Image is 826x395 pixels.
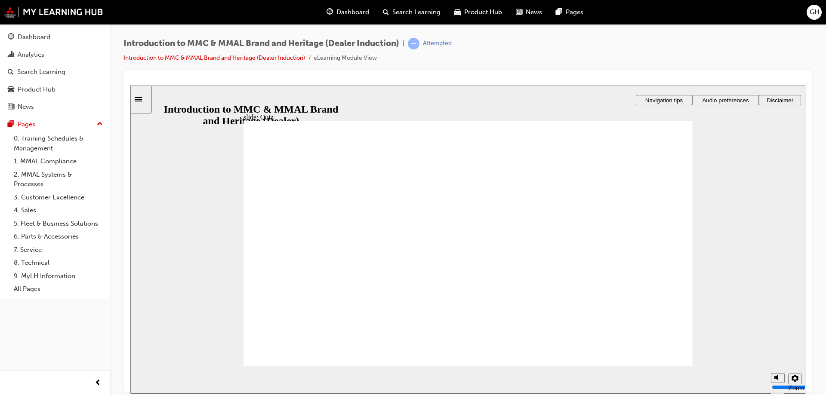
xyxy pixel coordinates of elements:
span: Audio preferences [572,12,618,18]
span: pages-icon [8,121,14,129]
a: 0. Training Schedules & Management [10,132,106,155]
span: learningRecordVerb_ATTEMPT-icon [408,38,419,49]
img: mmal [4,6,103,18]
a: guage-iconDashboard [320,3,376,21]
span: Dashboard [336,7,369,17]
span: guage-icon [8,34,14,41]
a: 7. Service [10,243,106,257]
span: | [403,39,404,49]
span: car-icon [454,7,461,18]
div: Dashboard [18,32,50,42]
span: Introduction to MMC & MMAL Brand and Heritage (Dealer Induction) [123,39,399,49]
a: Search Learning [3,64,106,80]
a: 1. MMAL Compliance [10,155,106,168]
a: Dashboard [3,29,106,45]
div: misc controls [636,280,671,308]
a: car-iconProduct Hub [447,3,509,21]
span: news-icon [516,7,522,18]
div: Product Hub [18,85,55,95]
a: 5. Fleet & Business Solutions [10,217,106,230]
span: Navigation tips [515,12,552,18]
div: News [18,102,34,112]
button: Pages [3,116,106,132]
span: Search Learning [392,7,441,17]
a: All Pages [10,282,106,296]
span: GH [810,7,819,17]
a: News [3,99,106,115]
button: Settings [658,288,672,299]
span: News [526,7,542,17]
a: 6. Parts & Accessories [10,230,106,243]
a: 2. MMAL Systems & Processes [10,168,106,191]
div: Attempted [423,40,452,48]
span: pages-icon [556,7,562,18]
li: eLearning Module View [314,53,377,63]
span: up-icon [97,119,103,130]
span: search-icon [8,68,14,76]
span: Disclaimer [636,12,663,18]
a: 3. Customer Excellence [10,191,106,204]
span: news-icon [8,103,14,111]
span: car-icon [8,86,14,94]
a: news-iconNews [509,3,549,21]
span: search-icon [383,7,389,18]
a: 8. Technical [10,256,106,269]
div: Pages [18,119,35,129]
a: Introduction to MMC & MMAL Brand and Heritage (Dealer Induction) [123,54,305,61]
button: DashboardAnalyticsSearch LearningProduct HubNews [3,28,106,116]
a: 4. Sales [10,204,106,217]
span: prev-icon [95,378,101,389]
a: search-iconSearch Learning [376,3,447,21]
a: Product Hub [3,82,106,98]
label: Zoom to fit [658,299,674,322]
button: GH [807,5,822,20]
a: 9. MyLH Information [10,269,106,283]
button: Audio preferences [562,9,629,20]
button: Disclaimer [629,9,671,20]
a: pages-iconPages [549,3,590,21]
span: Pages [566,7,583,17]
span: guage-icon [327,7,333,18]
span: chart-icon [8,51,14,59]
button: Mute (Ctrl+Alt+M) [641,288,654,297]
div: Analytics [18,50,44,60]
input: volume [641,298,697,305]
span: Product Hub [464,7,502,17]
a: Analytics [3,47,106,63]
button: Navigation tips [505,9,562,20]
div: Search Learning [17,67,65,77]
